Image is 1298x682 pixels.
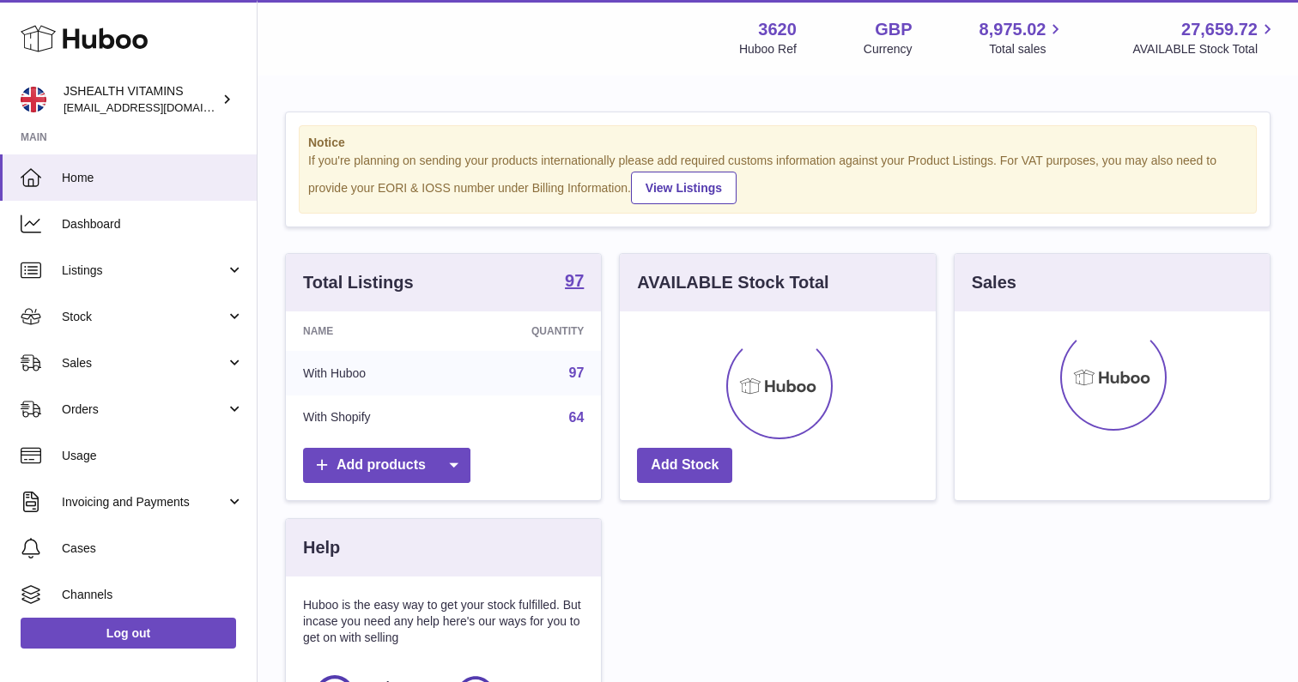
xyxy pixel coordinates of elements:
[62,216,244,232] span: Dashboard
[62,494,226,510] span: Invoicing and Payments
[64,100,252,114] span: [EMAIL_ADDRESS][DOMAIN_NAME]
[286,311,456,351] th: Name
[286,351,456,395] td: With Huboo
[62,401,226,418] span: Orders
[565,272,584,293] a: 97
[569,410,585,425] a: 64
[739,41,797,57] div: Huboo Ref
[62,170,244,186] span: Home
[637,448,732,483] a: Add Stock
[565,272,584,289] strong: 97
[62,263,226,279] span: Listings
[758,18,797,41] strong: 3620
[1132,41,1277,57] span: AVAILABLE Stock Total
[62,448,244,464] span: Usage
[308,135,1247,151] strong: Notice
[875,18,912,41] strong: GBP
[569,365,585,380] a: 97
[286,395,456,440] td: With Shopify
[21,618,236,649] a: Log out
[631,172,737,204] a: View Listings
[864,41,913,57] div: Currency
[62,309,226,325] span: Stock
[62,355,226,371] span: Sales
[980,18,1066,57] a: 8,975.02 Total sales
[303,536,340,559] h3: Help
[303,271,414,294] h3: Total Listings
[980,18,1046,41] span: 8,975.02
[989,41,1065,57] span: Total sales
[308,153,1247,204] div: If you're planning on sending your products internationally please add required customs informati...
[303,448,470,483] a: Add products
[972,271,1016,294] h3: Sales
[456,311,601,351] th: Quantity
[1181,18,1258,41] span: 27,659.72
[303,597,584,646] p: Huboo is the easy way to get your stock fulfilled. But incase you need any help here's our ways f...
[1132,18,1277,57] a: 27,659.72 AVAILABLE Stock Total
[64,83,218,116] div: JSHEALTH VITAMINS
[21,87,46,112] img: internalAdmin-3620@internal.huboo.com
[62,587,244,603] span: Channels
[62,540,244,557] span: Cases
[637,271,828,294] h3: AVAILABLE Stock Total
